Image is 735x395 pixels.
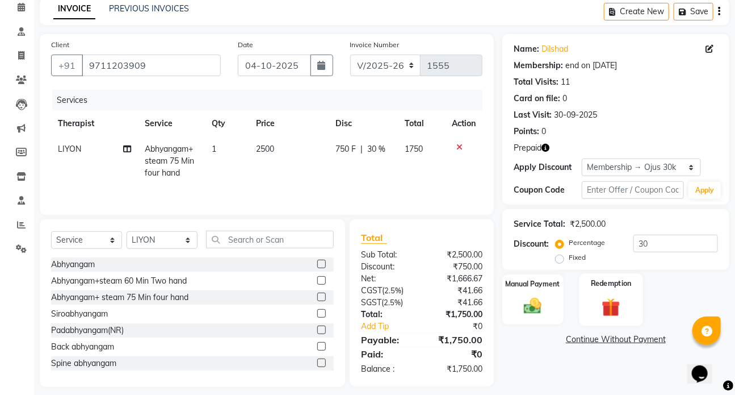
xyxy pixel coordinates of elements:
div: ₹1,750.00 [422,309,491,321]
div: Last Visit: [514,109,552,121]
div: Padabhyangam(NR) [51,325,124,336]
button: +91 [51,55,83,76]
div: Card on file: [514,93,560,105]
div: 11 [561,76,570,88]
label: Manual Payment [506,279,560,289]
label: Fixed [569,252,586,263]
div: Back abhyangam [51,341,114,353]
div: ₹41.66 [422,297,491,309]
div: 30-09-2025 [554,109,597,121]
div: Abhyangam+steam 60 Min Two hand [51,275,187,287]
th: Service [138,111,205,136]
div: 0 [541,126,546,138]
input: Search or Scan [206,231,334,248]
div: Balance : [352,363,422,375]
a: Dilshad [541,43,568,55]
span: 1 [212,144,216,154]
div: ₹0 [422,347,491,361]
span: SGST [361,297,381,307]
th: Action [445,111,482,136]
th: Total [398,111,445,136]
img: _cash.svg [518,296,547,317]
span: | [360,143,363,155]
div: ₹1,750.00 [422,363,491,375]
div: Abhyangam [51,259,95,271]
div: Coupon Code [514,184,582,196]
div: Abhyangam+ steam 75 Min four hand [51,292,188,303]
span: 30 % [367,143,385,155]
div: Sub Total: [352,249,422,261]
th: Qty [205,111,249,136]
div: Net: [352,273,422,285]
div: Name: [514,43,539,55]
th: Therapist [51,111,138,136]
label: Redemption [590,278,631,289]
div: ₹1,750.00 [422,333,491,347]
div: Service Total: [514,218,565,230]
div: ₹0 [433,321,491,332]
label: Date [238,40,253,50]
span: 750 F [335,143,356,155]
div: Membership: [514,60,563,72]
div: ( ) [352,285,422,297]
div: ₹41.66 [422,285,491,297]
div: ( ) [352,297,422,309]
div: Discount: [514,238,549,250]
div: ₹750.00 [422,261,491,273]
div: Payable: [352,333,422,347]
label: Client [51,40,69,50]
span: 2500 [256,144,274,154]
div: Siroabhyangam [51,308,108,320]
button: Save [674,3,713,20]
input: Search by Name/Mobile/Email/Code [82,55,221,76]
div: Points: [514,126,539,138]
div: 0 [562,93,567,105]
img: _gift.svg [596,296,626,318]
div: end on [DATE] [565,60,617,72]
a: Add Tip [352,321,433,332]
div: Discount: [352,261,422,273]
input: Enter Offer / Coupon Code [582,181,684,199]
th: Disc [329,111,398,136]
label: Percentage [569,238,605,248]
iframe: chat widget [687,350,724,384]
label: Invoice Number [350,40,400,50]
span: LIYON [58,144,81,154]
button: Create New [604,3,669,20]
div: Paid: [352,347,422,361]
div: Total Visits: [514,76,558,88]
button: Apply [688,182,721,199]
span: 2.5% [384,298,401,307]
span: Prepaid [514,142,541,154]
th: Price [249,111,329,136]
div: Spine abhyangam [51,357,116,369]
div: Total: [352,309,422,321]
span: Abhyangam+ steam 75 Min four hand [145,144,194,178]
div: Apply Discount [514,161,582,173]
a: Continue Without Payment [505,334,727,346]
div: ₹1,666.67 [422,273,491,285]
div: Services [52,90,491,111]
span: Total [361,232,387,244]
span: 1750 [405,144,423,154]
a: PREVIOUS INVOICES [109,3,189,14]
div: ₹2,500.00 [422,249,491,261]
div: ₹2,500.00 [570,218,606,230]
span: CGST [361,285,382,296]
span: 2.5% [384,286,401,295]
